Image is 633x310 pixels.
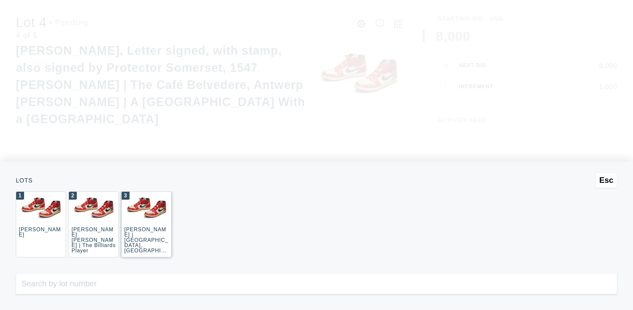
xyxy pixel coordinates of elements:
[16,192,24,200] div: 1
[16,273,617,294] input: Search by lot number
[72,227,116,253] div: [PERSON_NAME] [PERSON_NAME] | The Billiards Player
[122,192,130,200] div: 3
[19,227,61,238] div: [PERSON_NAME]
[16,178,617,183] div: Lots
[595,172,617,188] button: Esc
[69,192,77,200] div: 2
[599,176,614,185] span: Esc
[124,227,168,280] div: [PERSON_NAME] | [GEOGRAPHIC_DATA], [GEOGRAPHIC_DATA] ([GEOGRAPHIC_DATA], [GEOGRAPHIC_DATA])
